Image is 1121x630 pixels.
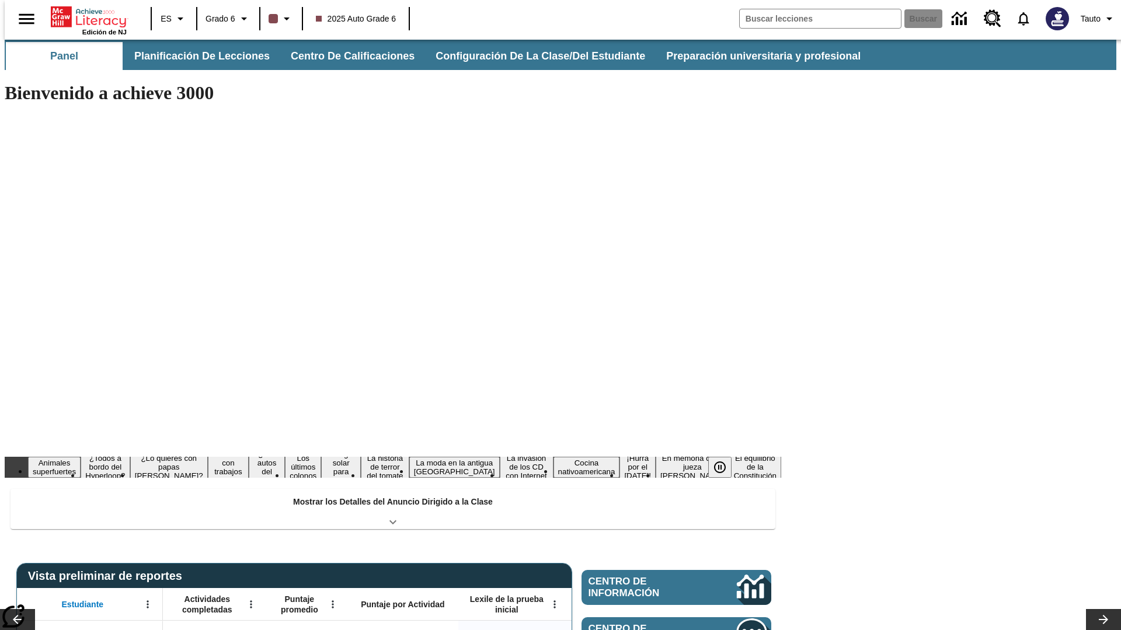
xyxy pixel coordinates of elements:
button: Diapositiva 4 Niños con trabajos sucios [208,448,249,487]
div: Subbarra de navegación [5,42,871,70]
button: Diapositiva 11 Cocina nativoamericana [553,457,620,478]
button: El color de la clase es café oscuro. Cambiar el color de la clase. [264,8,298,29]
button: Diapositiva 9 La moda en la antigua Roma [409,457,500,478]
span: Actividades completadas [169,594,246,615]
div: Pausar [708,457,743,478]
button: Abrir menú [324,596,342,613]
div: Subbarra de navegación [5,40,1116,70]
a: Centro de información [582,570,771,605]
span: Lexile de la prueba inicial [464,594,549,615]
button: Configuración de la clase/del estudiante [426,42,655,70]
a: Notificaciones [1008,3,1039,34]
h1: Bienvenido a achieve 3000 [5,82,781,104]
button: Abrir menú [242,596,260,613]
button: Diapositiva 1 Animales superfuertes [28,457,81,478]
span: Edición de NJ [82,29,127,36]
span: Estudiante [62,599,104,610]
input: Buscar campo [740,9,901,28]
button: Centro de calificaciones [281,42,424,70]
div: Portada [51,4,127,36]
div: Mostrar los Detalles del Anuncio Dirigido a la Clase [11,489,775,529]
button: Diapositiva 14 El equilibrio de la Constitución [729,452,781,482]
button: Escoja un nuevo avatar [1039,3,1076,34]
button: Pausar [708,457,732,478]
button: Grado: Grado 6, Elige un grado [201,8,256,29]
button: Abrir el menú lateral [9,2,44,36]
button: Diapositiva 2 ¿Todos a bordo del Hyperloop? [81,452,130,482]
span: Puntaje por Actividad [361,599,444,610]
button: Diapositiva 12 ¡Hurra por el Día de la Constitución! [619,452,656,482]
button: Diapositiva 13 En memoria de la jueza O'Connor [656,452,729,482]
button: Diapositiva 3 ¿Lo quieres con papas fritas? [130,452,208,482]
button: Planificación de lecciones [125,42,279,70]
button: Lenguaje: ES, Selecciona un idioma [155,8,193,29]
button: Diapositiva 6 Los últimos colonos [285,452,321,482]
button: Diapositiva 7 Energía solar para todos [321,448,361,487]
span: ES [161,13,172,25]
button: Preparación universitaria y profesional [657,42,870,70]
button: Abrir menú [139,596,156,613]
span: Centro de información [589,576,698,599]
button: Perfil/Configuración [1076,8,1121,29]
a: Centro de información [945,3,977,35]
a: Centro de recursos, Se abrirá en una pestaña nueva. [977,3,1008,34]
img: Avatar [1046,7,1069,30]
button: Diapositiva 5 ¿Los autos del futuro? [249,448,285,487]
span: Grado 6 [206,13,235,25]
span: Puntaje promedio [271,594,328,615]
button: Panel [6,42,123,70]
button: Diapositiva 10 La invasión de los CD con Internet [500,452,553,482]
p: Mostrar los Detalles del Anuncio Dirigido a la Clase [293,496,493,508]
button: Diapositiva 8 La historia de terror del tomate [361,452,409,482]
button: Abrir menú [546,596,563,613]
span: Vista preliminar de reportes [28,569,188,583]
button: Carrusel de lecciones, seguir [1086,609,1121,630]
span: Tauto [1081,13,1101,25]
a: Portada [51,5,127,29]
span: 2025 Auto Grade 6 [316,13,396,25]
